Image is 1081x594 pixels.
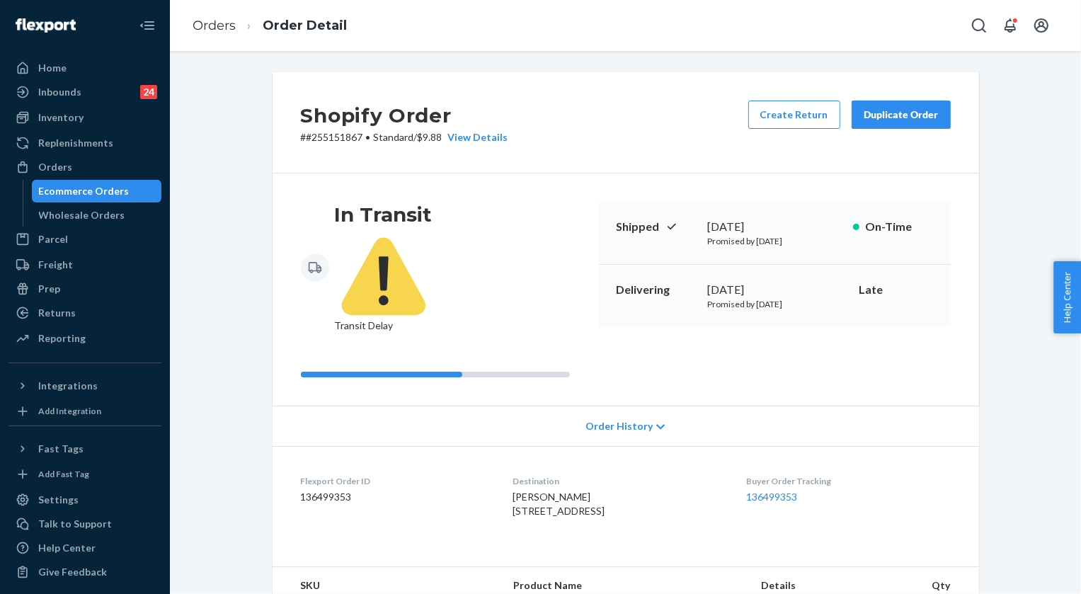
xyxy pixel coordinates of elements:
[301,101,508,130] h2: Shopify Order
[38,517,112,531] div: Talk to Support
[965,11,993,40] button: Open Search Box
[8,81,161,103] a: Inbounds24
[38,110,84,125] div: Inventory
[8,253,161,276] a: Freight
[38,379,98,393] div: Integrations
[38,282,60,296] div: Prep
[38,258,73,272] div: Freight
[263,18,347,33] a: Order Detail
[865,219,934,235] p: On-Time
[38,331,86,345] div: Reporting
[864,108,939,122] div: Duplicate Order
[8,228,161,251] a: Parcel
[996,11,1024,40] button: Open notifications
[181,5,358,47] ol: breadcrumbs
[616,219,697,235] p: Shipped
[8,375,161,397] button: Integrations
[38,136,113,150] div: Replenishments
[38,405,101,417] div: Add Integration
[8,327,161,350] a: Reporting
[301,130,508,144] p: # #255151867 / $9.88
[8,156,161,178] a: Orders
[38,442,84,456] div: Fast Tags
[140,85,157,99] div: 24
[38,232,68,246] div: Parcel
[746,491,797,503] a: 136499353
[32,180,162,202] a: Ecommerce Orders
[193,18,236,33] a: Orders
[38,541,96,555] div: Help Center
[708,298,842,310] p: Promised by [DATE]
[301,475,490,487] dt: Flexport Order ID
[8,466,161,483] a: Add Fast Tag
[616,282,697,298] p: Delivering
[708,219,842,235] div: [DATE]
[8,403,161,420] a: Add Integration
[442,130,508,144] button: View Details
[8,302,161,324] a: Returns
[8,438,161,460] button: Fast Tags
[8,278,161,300] a: Prep
[748,101,840,129] button: Create Return
[38,493,79,507] div: Settings
[38,61,67,75] div: Home
[133,11,161,40] button: Close Navigation
[38,565,107,579] div: Give Feedback
[8,489,161,511] a: Settings
[335,202,433,227] h3: In Transit
[513,491,605,517] span: [PERSON_NAME] [STREET_ADDRESS]
[852,101,951,129] button: Duplicate Order
[8,57,161,79] a: Home
[859,282,934,298] p: Late
[39,184,130,198] div: Ecommerce Orders
[38,160,72,174] div: Orders
[38,85,81,99] div: Inbounds
[8,132,161,154] a: Replenishments
[8,513,161,535] a: Talk to Support
[301,490,490,504] dd: 136499353
[39,208,125,222] div: Wholesale Orders
[585,419,653,433] span: Order History
[513,475,723,487] dt: Destination
[1027,11,1056,40] button: Open account menu
[746,475,950,487] dt: Buyer Order Tracking
[38,306,76,320] div: Returns
[38,468,89,480] div: Add Fast Tag
[8,537,161,559] a: Help Center
[335,227,433,331] span: Transit Delay
[708,282,842,298] div: [DATE]
[16,18,76,33] img: Flexport logo
[366,131,371,143] span: •
[708,235,842,247] p: Promised by [DATE]
[8,561,161,583] button: Give Feedback
[1053,261,1081,333] button: Help Center
[32,204,162,227] a: Wholesale Orders
[8,106,161,129] a: Inventory
[374,131,414,143] span: Standard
